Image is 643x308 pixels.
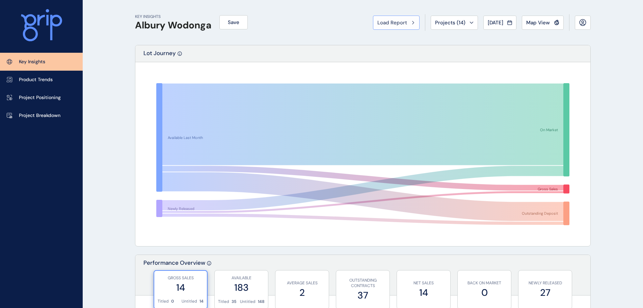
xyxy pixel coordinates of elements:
[340,278,386,289] p: OUTSTANDING CONTRACTS
[218,299,229,305] p: Titled
[340,289,386,302] label: 37
[240,299,256,305] p: Untitled
[522,286,568,299] label: 27
[19,94,61,101] p: Project Positioning
[522,280,568,286] p: NEWLY RELEASED
[171,299,174,304] p: 0
[526,19,550,26] span: Map View
[461,286,508,299] label: 0
[218,281,265,294] label: 183
[19,76,53,83] p: Product Trends
[143,49,176,62] p: Lot Journey
[143,259,205,295] p: Performance Overview
[158,275,204,281] p: GROSS SALES
[199,299,204,304] p: 14
[400,286,447,299] label: 14
[219,15,248,29] button: Save
[279,280,325,286] p: AVERAGE SALES
[158,299,169,304] p: Titled
[182,299,197,304] p: Untitled
[158,281,204,294] label: 14
[258,299,265,305] p: 148
[135,14,211,20] p: KEY INSIGHTS
[435,19,465,26] span: Projects ( 14 )
[279,286,325,299] label: 2
[483,16,516,30] button: [DATE]
[461,280,508,286] p: BACK ON MARKET
[19,112,60,119] p: Project Breakdown
[377,19,407,26] span: Load Report
[431,16,478,30] button: Projects (14)
[488,19,503,26] span: [DATE]
[218,275,265,281] p: AVAILABLE
[373,16,420,30] button: Load Report
[228,19,239,26] span: Save
[522,16,564,30] button: Map View
[400,280,447,286] p: NET SALES
[135,20,211,31] h1: Albury Wodonga
[19,58,45,65] p: Key Insights
[232,299,236,305] p: 35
